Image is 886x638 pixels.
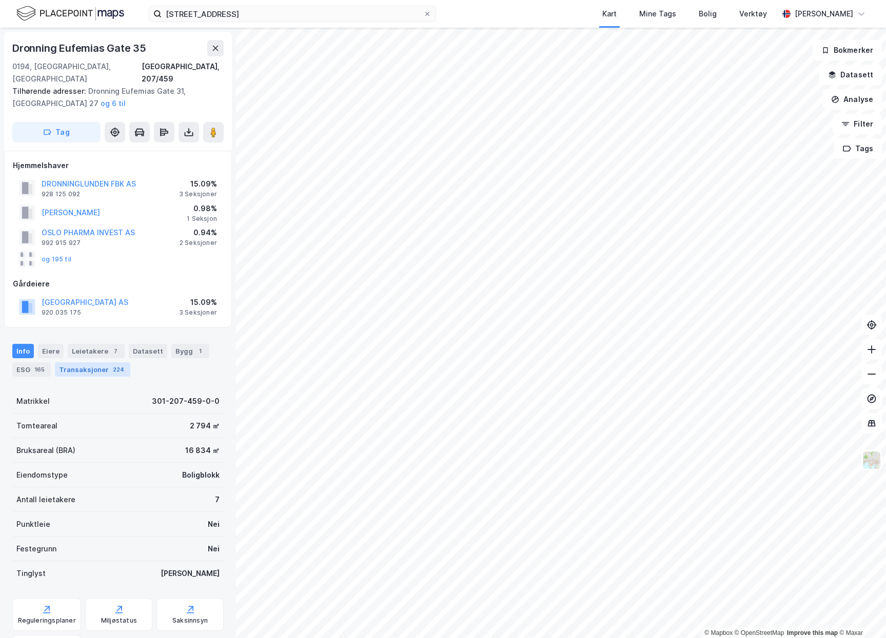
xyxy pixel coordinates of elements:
img: logo.f888ab2527a4732fd821a326f86c7f29.svg [16,5,124,23]
div: Boligblokk [182,469,220,481]
div: 1 Seksjon [187,215,217,223]
a: Mapbox [704,629,733,636]
div: Antall leietakere [16,493,75,506]
div: Hjemmelshaver [13,159,223,172]
div: Transaksjoner [55,362,130,377]
button: Datasett [819,65,882,85]
div: Festegrunn [16,543,56,555]
div: Miljøstatus [101,616,137,625]
div: 2 Seksjoner [180,239,217,247]
div: ESG [12,362,51,377]
div: Nei [208,543,220,555]
div: Tinglyst [16,567,46,580]
button: Filter [833,114,882,134]
div: 992 915 927 [42,239,81,247]
div: Bygg [171,344,209,358]
div: Mine Tags [639,8,676,20]
div: Dronning Eufemias Gate 31, [GEOGRAPHIC_DATA] 27 [12,85,215,110]
div: 16 834 ㎡ [185,444,220,457]
div: 2 794 ㎡ [190,420,220,432]
button: Tag [12,122,101,142]
div: Dronning Eufemias Gate 35 [12,40,148,56]
div: 0194, [GEOGRAPHIC_DATA], [GEOGRAPHIC_DATA] [12,60,142,85]
div: [PERSON_NAME] [161,567,220,580]
div: 0.94% [180,227,217,239]
img: Z [862,450,881,470]
div: [GEOGRAPHIC_DATA], 207/459 [142,60,224,85]
div: Info [12,344,34,358]
button: Bokmerker [813,40,882,60]
div: 15.09% [179,296,217,308]
div: Nei [208,518,220,530]
div: Tomteareal [16,420,57,432]
div: 3 Seksjoner [179,308,217,317]
div: Bolig [699,8,717,20]
div: Saksinnsyn [172,616,208,625]
div: 7 [215,493,220,506]
div: 165 [32,364,47,375]
div: [PERSON_NAME] [795,8,853,20]
div: 7 [110,346,121,356]
div: 0.98% [187,202,217,215]
div: 920 035 175 [42,308,81,317]
div: 301-207-459-0-0 [152,395,220,407]
div: 928 125 092 [42,190,80,198]
div: Bruksareal (BRA) [16,444,75,457]
div: Reguleringsplaner [18,616,76,625]
div: Verktøy [739,8,767,20]
button: Analyse [822,89,882,110]
button: Tags [834,138,882,159]
div: 15.09% [179,178,217,190]
div: Kart [602,8,617,20]
div: Matrikkel [16,395,50,407]
div: Eiere [38,344,64,358]
input: Søk på adresse, matrikkel, gårdeiere, leietakere eller personer [162,6,423,22]
span: Tilhørende adresser: [12,87,88,95]
div: Leietakere [68,344,125,358]
div: Datasett [129,344,167,358]
div: 1 [195,346,205,356]
div: 3 Seksjoner [179,190,217,198]
div: 224 [111,364,126,375]
div: Punktleie [16,518,50,530]
a: OpenStreetMap [735,629,784,636]
div: Eiendomstype [16,469,68,481]
iframe: Chat Widget [835,589,886,638]
a: Improve this map [787,629,838,636]
div: Gårdeiere [13,278,223,290]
